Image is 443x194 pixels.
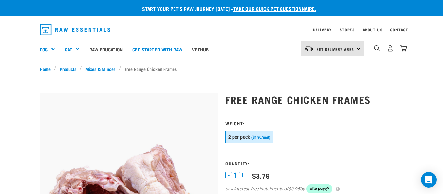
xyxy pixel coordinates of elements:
a: Delivery [313,29,332,31]
div: $3.79 [252,172,269,180]
a: Home [40,65,54,72]
nav: dropdown navigation [35,21,408,38]
a: Raw Education [85,36,127,62]
a: Dog [40,46,48,53]
span: $0.95 [288,186,300,192]
button: - [225,172,232,178]
img: user.png [387,45,394,52]
img: van-moving.png [305,45,313,51]
a: take our quick pet questionnaire. [233,7,316,10]
span: 1 [233,172,237,179]
a: Contact [390,29,408,31]
div: Open Intercom Messenger [421,172,437,188]
h3: Weight: [225,121,403,126]
a: Mixes & Minces [82,65,119,72]
a: Stores [340,29,355,31]
button: 2 per pack ($1.90/unit) [225,131,273,143]
a: About Us [363,29,382,31]
span: 2 per pack [228,134,250,140]
img: home-icon-1@2x.png [374,45,380,51]
h1: Free Range Chicken Frames [225,94,403,105]
a: Products [56,65,80,72]
span: Set Delivery Area [317,48,354,50]
a: Get started with Raw [127,36,187,62]
div: or 4 interest-free instalments of by [225,184,403,193]
img: Raw Essentials Logo [40,24,110,35]
h3: Quantity: [225,161,403,165]
button: + [239,172,245,178]
img: Afterpay [306,184,332,193]
nav: breadcrumbs [40,65,403,72]
a: Vethub [187,36,213,62]
img: home-icon@2x.png [400,45,407,52]
a: Cat [65,46,72,53]
span: ($1.90/unit) [251,135,270,140]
